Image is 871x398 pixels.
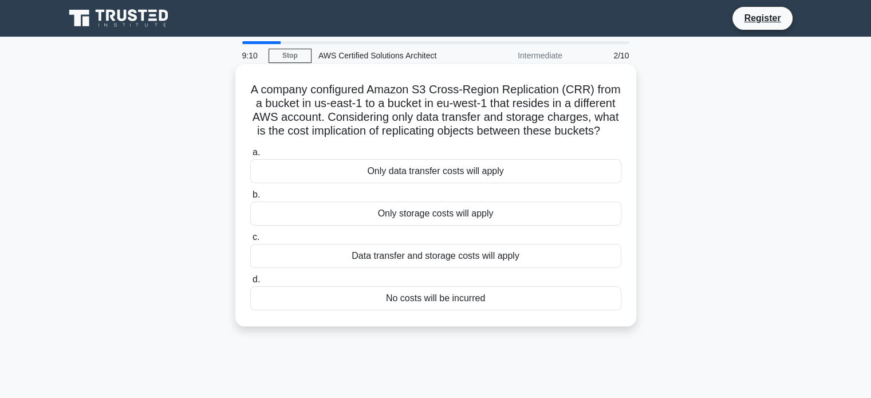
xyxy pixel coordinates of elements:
[469,44,569,67] div: Intermediate
[250,286,621,310] div: No costs will be incurred
[312,44,469,67] div: AWS Certified Solutions Architect
[249,82,622,139] h5: A company configured Amazon S3 Cross-Region Replication (CRR) from a bucket in us-east-1 to a buc...
[235,44,269,67] div: 9:10
[250,159,621,183] div: Only data transfer costs will apply
[253,274,260,284] span: d.
[569,44,636,67] div: 2/10
[253,190,260,199] span: b.
[737,11,787,25] a: Register
[269,49,312,63] a: Stop
[253,232,259,242] span: c.
[250,202,621,226] div: Only storage costs will apply
[253,147,260,157] span: a.
[250,244,621,268] div: Data transfer and storage costs will apply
